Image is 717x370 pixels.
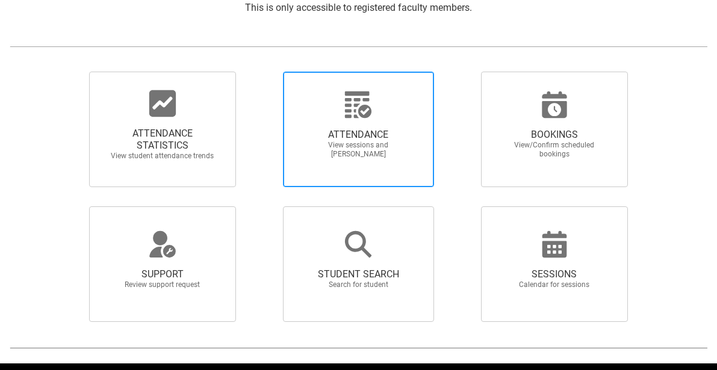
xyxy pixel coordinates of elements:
span: Calendar for sessions [501,280,607,289]
span: ATTENDANCE STATISTICS [110,128,216,152]
img: REDU_GREY_LINE [10,342,707,354]
span: SUPPORT [110,268,216,280]
img: REDU_GREY_LINE [10,41,707,53]
span: SESSIONS [501,268,607,280]
span: View sessions and [PERSON_NAME] [305,141,411,159]
span: View/Confirm scheduled bookings [501,141,607,159]
span: View student attendance trends [110,152,216,161]
span: Search for student [305,280,411,289]
span: BOOKINGS [501,129,607,141]
span: STUDENT SEARCH [305,268,411,280]
span: This is only accessible to registered faculty members. [245,2,472,13]
span: ATTENDANCE [305,129,411,141]
span: Review support request [110,280,216,289]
